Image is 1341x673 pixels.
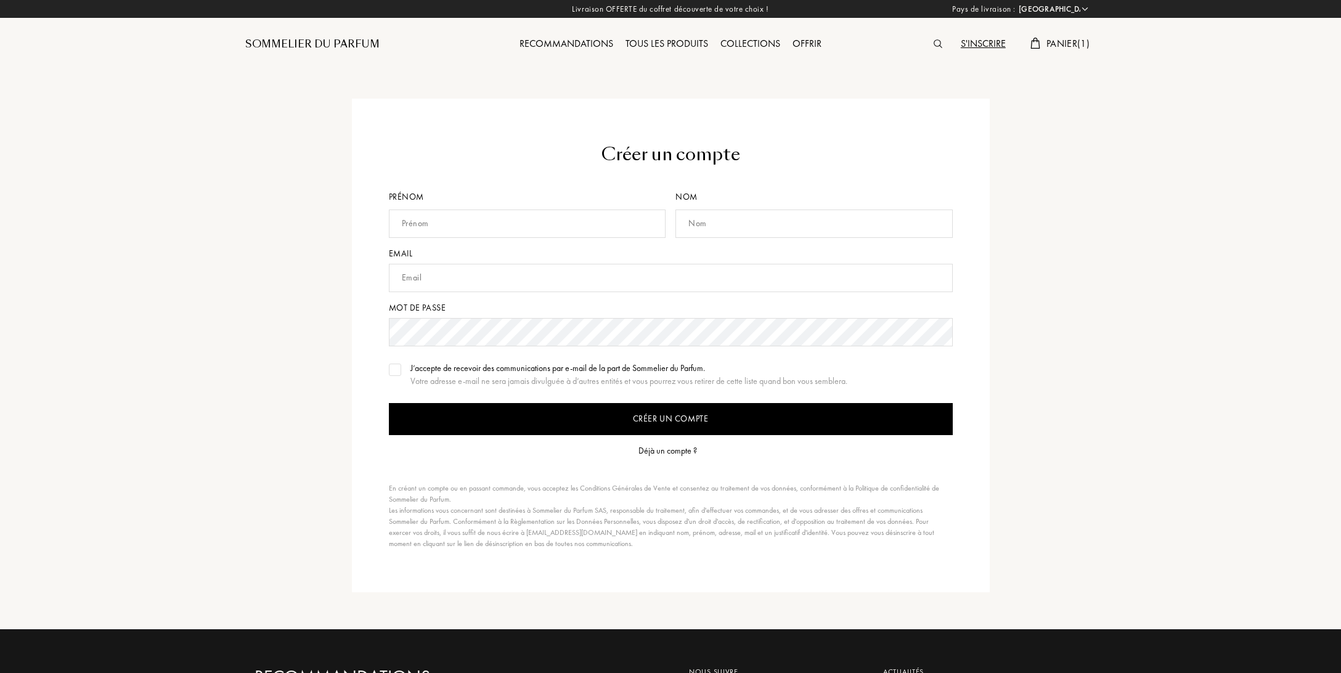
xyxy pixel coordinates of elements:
span: Pays de livraison : [952,3,1016,15]
div: Créer un compte [389,142,953,168]
div: En créant un compte ou en passant commande, vous acceptez les Conditions Générales de Vente et co... [389,483,947,549]
img: search_icn.svg [934,39,942,48]
input: Prénom [389,210,666,238]
div: Votre adresse e-mail ne sera jamais divulguée à d’autres entités et vous pourrez vous retirer de ... [410,375,847,388]
input: Nom [675,210,953,238]
a: Recommandations [513,37,619,50]
div: S'inscrire [955,36,1012,52]
div: Mot de passe [389,301,953,314]
div: Collections [714,36,786,52]
input: Créer un compte [389,403,953,435]
span: Panier ( 1 ) [1046,37,1090,50]
div: Recommandations [513,36,619,52]
a: Offrir [786,37,828,50]
div: Déjà un compte ? [638,444,697,457]
img: cart.svg [1030,38,1040,49]
div: Prénom [389,190,671,203]
a: Déjà un compte ? [638,444,703,457]
a: Sommelier du Parfum [245,37,380,52]
img: valide.svg [391,367,399,373]
div: J’accepte de recevoir des communications par e-mail de la part de Sommelier du Parfum. [410,362,847,375]
a: Tous les produits [619,37,714,50]
div: Offrir [786,36,828,52]
div: Nom [675,190,953,203]
a: S'inscrire [955,37,1012,50]
div: Tous les produits [619,36,714,52]
input: Email [389,264,953,292]
a: Collections [714,37,786,50]
div: Email [389,247,953,260]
